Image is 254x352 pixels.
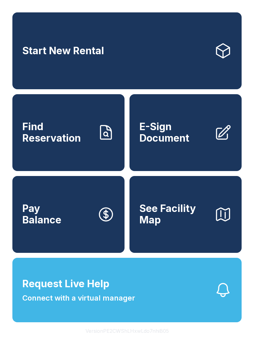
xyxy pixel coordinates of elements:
button: VersionPE2CWShLHxwLdo7nhiB05 [81,322,174,340]
span: Connect with a virtual manager [22,293,135,304]
a: Find Reservation [12,94,125,171]
span: E-Sign Document [139,121,209,144]
a: PayBalance [12,176,125,253]
a: E-Sign Document [129,94,242,171]
button: Request Live HelpConnect with a virtual manager [12,258,242,322]
span: Request Live Help [22,276,109,291]
span: Start New Rental [22,45,104,57]
a: Start New Rental [12,12,242,89]
span: Find Reservation [22,121,92,144]
span: Pay Balance [22,203,61,226]
span: See Facility Map [139,203,209,226]
button: See Facility Map [129,176,242,253]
